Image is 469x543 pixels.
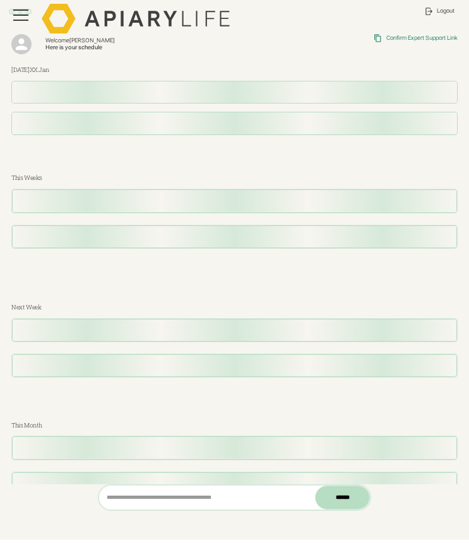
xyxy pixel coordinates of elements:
[386,35,458,42] div: Confirm Expert Support Link
[30,66,49,74] span: XX Jan
[437,8,454,15] div: Logout
[419,1,460,21] a: Logout
[45,44,250,51] div: Here is your schedule
[11,66,458,75] h3: [DATE]
[11,421,458,431] h3: This Month
[45,37,250,44] div: Welcome
[11,303,458,313] h3: Next Week
[11,174,458,183] h3: This Weeks
[69,37,115,44] span: [PERSON_NAME]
